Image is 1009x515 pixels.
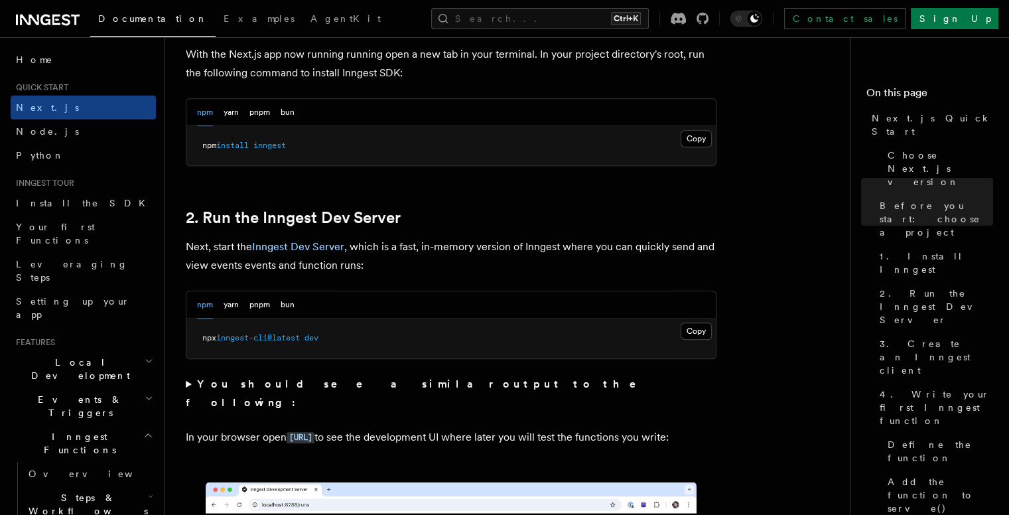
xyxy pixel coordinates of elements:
a: Define the function [882,433,993,470]
span: npx [202,333,216,342]
a: Your first Functions [11,215,156,252]
span: npm [202,141,216,150]
a: Contact sales [784,8,906,29]
a: Python [11,143,156,167]
p: In your browser open to see the development UI where later you will test the functions you write: [186,428,716,447]
button: yarn [224,99,239,126]
button: Toggle dark mode [730,11,762,27]
span: Quick start [11,82,68,93]
span: Events & Triggers [11,393,145,419]
a: 2. Run the Inngest Dev Server [186,208,401,227]
a: AgentKit [303,4,389,36]
span: Documentation [98,13,208,24]
a: 1. Install Inngest [874,244,993,281]
span: dev [304,333,318,342]
button: bun [281,291,295,319]
span: Examples [224,13,295,24]
button: Local Development [11,350,156,388]
span: Inngest tour [11,178,74,188]
span: install [216,141,249,150]
span: 2. Run the Inngest Dev Server [880,287,993,327]
kbd: Ctrl+K [611,12,641,25]
span: Add the function to serve() [888,475,993,515]
a: Home [11,48,156,72]
button: pnpm [249,99,270,126]
a: [URL] [287,431,314,443]
a: 3. Create an Inngest client [874,332,993,382]
code: [URL] [287,432,314,443]
span: AgentKit [310,13,381,24]
button: npm [197,291,213,319]
span: Inngest Functions [11,430,143,457]
a: Setting up your app [11,289,156,327]
button: pnpm [249,291,270,319]
span: Choose Next.js version [888,149,993,188]
p: Next, start the , which is a fast, in-memory version of Inngest where you can quickly send and vi... [186,238,716,275]
span: Next.js [16,102,79,113]
a: Choose Next.js version [882,143,993,194]
strong: You should see a similar output to the following: [186,378,655,409]
a: Node.js [11,119,156,143]
a: Examples [216,4,303,36]
span: Home [16,53,53,66]
summary: You should see a similar output to the following: [186,375,716,412]
span: Node.js [16,126,79,137]
button: Events & Triggers [11,388,156,425]
button: Inngest Functions [11,425,156,462]
a: Leveraging Steps [11,252,156,289]
a: 2. Run the Inngest Dev Server [874,281,993,332]
span: 4. Write your first Inngest function [880,388,993,427]
span: Define the function [888,438,993,465]
p: With the Next.js app now running running open a new tab in your terminal. In your project directo... [186,45,716,82]
button: bun [281,99,295,126]
span: Setting up your app [16,296,130,320]
button: Copy [681,130,712,147]
span: Install the SDK [16,198,153,208]
span: Your first Functions [16,222,95,246]
a: Next.js [11,96,156,119]
h4: On this page [866,85,993,106]
a: Documentation [90,4,216,37]
span: Python [16,150,64,161]
span: 1. Install Inngest [880,250,993,276]
span: inngest-cli@latest [216,333,300,342]
button: yarn [224,291,239,319]
a: Sign Up [911,8,998,29]
a: 4. Write your first Inngest function [874,382,993,433]
span: 3. Create an Inngest client [880,337,993,377]
span: Local Development [11,356,145,382]
span: Features [11,337,55,348]
span: inngest [253,141,286,150]
button: Search...Ctrl+K [431,8,649,29]
a: Inngest Dev Server [252,240,344,253]
a: Before you start: choose a project [874,194,993,244]
span: Before you start: choose a project [880,199,993,239]
span: Next.js Quick Start [872,111,993,138]
button: Copy [681,323,712,340]
a: Install the SDK [11,191,156,215]
button: npm [197,99,213,126]
a: Next.js Quick Start [866,106,993,143]
span: Overview [29,469,165,479]
a: Overview [23,462,156,486]
span: Leveraging Steps [16,259,128,283]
